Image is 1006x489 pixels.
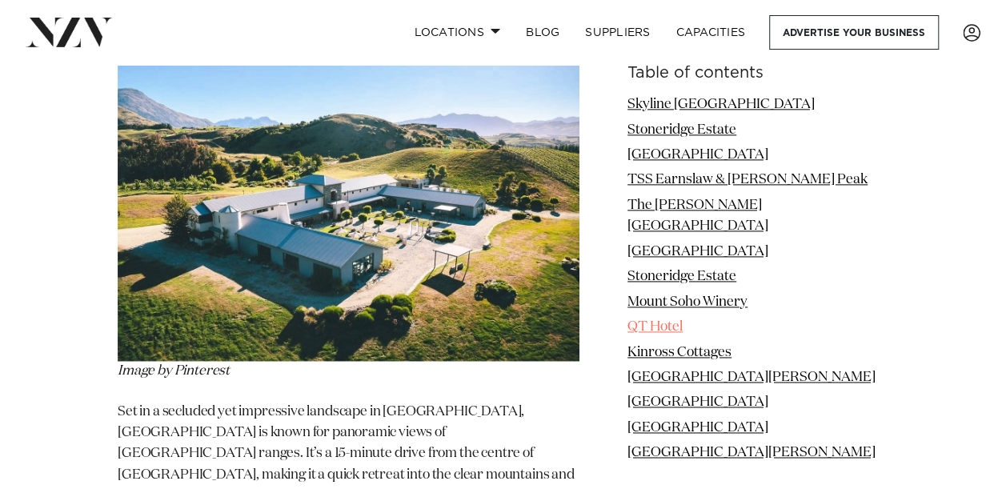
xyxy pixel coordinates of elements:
[26,18,113,46] img: nzv-logo.png
[513,15,572,50] a: BLOG
[627,270,736,283] a: Stoneridge Estate
[627,421,768,435] a: [GEOGRAPHIC_DATA]
[118,53,579,361] img: Queenstown Venue - Mount Soho Winery
[627,446,876,459] a: [GEOGRAPHIC_DATA][PERSON_NAME]
[627,198,768,233] a: The [PERSON_NAME][GEOGRAPHIC_DATA]
[401,15,513,50] a: Locations
[627,345,731,359] a: Kinross Cottages
[627,245,768,259] a: [GEOGRAPHIC_DATA]
[627,395,768,409] a: [GEOGRAPHIC_DATA]
[627,371,876,384] a: [GEOGRAPHIC_DATA][PERSON_NAME]
[627,320,683,334] a: QT Hotel
[627,173,868,186] a: TSS Earnslaw & [PERSON_NAME] Peak
[663,15,759,50] a: Capacities
[627,148,768,162] a: [GEOGRAPHIC_DATA]
[118,364,230,378] span: Image by Pinterest
[627,65,888,82] h6: Table of contents
[572,15,663,50] a: SUPPLIERS
[627,98,815,111] a: Skyline [GEOGRAPHIC_DATA]
[769,15,939,50] a: Advertise your business
[627,122,736,136] a: Stoneridge Estate
[627,295,747,309] a: Mount Soho Winery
